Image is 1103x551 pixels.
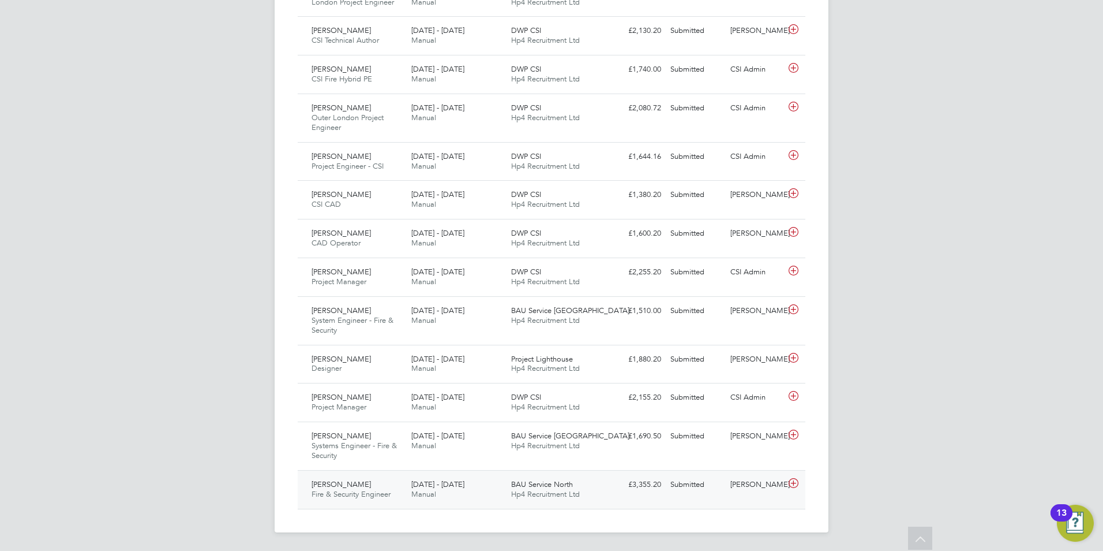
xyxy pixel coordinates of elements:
[411,103,464,113] span: [DATE] - [DATE]
[312,354,371,364] span: [PERSON_NAME]
[666,224,726,243] div: Submitted
[411,113,436,122] span: Manual
[606,475,666,494] div: £3,355.20
[411,189,464,199] span: [DATE] - [DATE]
[312,402,366,412] span: Project Manager
[511,64,541,74] span: DWP CSI
[312,74,372,84] span: CSI Fire Hybrid PE
[726,147,786,166] div: CSI Admin
[511,199,580,209] span: Hp4 Recruitment Ltd
[666,263,726,282] div: Submitted
[1056,513,1067,528] div: 13
[411,35,436,45] span: Manual
[411,199,436,209] span: Manual
[411,25,464,35] span: [DATE] - [DATE]
[726,185,786,204] div: [PERSON_NAME]
[511,479,573,489] span: BAU Service North
[312,25,371,35] span: [PERSON_NAME]
[726,263,786,282] div: CSI Admin
[666,60,726,79] div: Submitted
[312,363,342,373] span: Designer
[511,392,541,402] span: DWP CSI
[726,21,786,40] div: [PERSON_NAME]
[511,228,541,238] span: DWP CSI
[312,113,384,132] span: Outer London Project Engineer
[726,60,786,79] div: CSI Admin
[411,392,464,402] span: [DATE] - [DATE]
[312,277,366,286] span: Project Manager
[511,306,629,315] span: BAU Service [GEOGRAPHIC_DATA]
[606,427,666,446] div: £1,690.50
[411,161,436,171] span: Manual
[312,392,371,402] span: [PERSON_NAME]
[312,64,371,74] span: [PERSON_NAME]
[411,315,436,325] span: Manual
[411,238,436,248] span: Manual
[606,388,666,407] div: £2,155.20
[411,479,464,489] span: [DATE] - [DATE]
[411,228,464,238] span: [DATE] - [DATE]
[726,388,786,407] div: CSI Admin
[511,35,580,45] span: Hp4 Recruitment Ltd
[666,147,726,166] div: Submitted
[312,238,361,248] span: CAD Operator
[411,363,436,373] span: Manual
[511,431,629,441] span: BAU Service [GEOGRAPHIC_DATA]
[606,60,666,79] div: £1,740.00
[312,489,391,499] span: Fire & Security Engineer
[312,151,371,161] span: [PERSON_NAME]
[312,315,393,335] span: System Engineer - Fire & Security
[312,103,371,113] span: [PERSON_NAME]
[606,224,666,243] div: £1,600.20
[666,99,726,118] div: Submitted
[1057,505,1094,542] button: Open Resource Center, 13 new notifications
[511,161,580,171] span: Hp4 Recruitment Ltd
[666,21,726,40] div: Submitted
[511,267,541,277] span: DWP CSI
[606,99,666,118] div: £2,080.72
[312,441,397,460] span: Systems Engineer - Fire & Security
[312,479,371,489] span: [PERSON_NAME]
[411,306,464,315] span: [DATE] - [DATE]
[511,441,580,451] span: Hp4 Recruitment Ltd
[666,427,726,446] div: Submitted
[726,224,786,243] div: [PERSON_NAME]
[411,74,436,84] span: Manual
[606,263,666,282] div: £2,255.20
[726,301,786,321] div: [PERSON_NAME]
[666,185,726,204] div: Submitted
[411,402,436,412] span: Manual
[312,199,341,209] span: CSI CAD
[511,277,580,286] span: Hp4 Recruitment Ltd
[666,475,726,494] div: Submitted
[666,350,726,369] div: Submitted
[511,354,573,364] span: Project Lighthouse
[411,431,464,441] span: [DATE] - [DATE]
[511,315,580,325] span: Hp4 Recruitment Ltd
[726,427,786,446] div: [PERSON_NAME]
[411,354,464,364] span: [DATE] - [DATE]
[312,189,371,199] span: [PERSON_NAME]
[511,402,580,412] span: Hp4 Recruitment Ltd
[411,277,436,286] span: Manual
[312,161,384,171] span: Project Engineer - CSI
[411,489,436,499] span: Manual
[312,306,371,315] span: [PERSON_NAME]
[511,363,580,373] span: Hp4 Recruitment Ltd
[511,113,580,122] span: Hp4 Recruitment Ltd
[312,228,371,238] span: [PERSON_NAME]
[726,475,786,494] div: [PERSON_NAME]
[312,431,371,441] span: [PERSON_NAME]
[411,267,464,277] span: [DATE] - [DATE]
[606,301,666,321] div: £1,510.00
[511,151,541,161] span: DWP CSI
[666,301,726,321] div: Submitted
[606,21,666,40] div: £2,130.20
[606,185,666,204] div: £1,380.20
[606,350,666,369] div: £1,880.20
[726,350,786,369] div: [PERSON_NAME]
[511,74,580,84] span: Hp4 Recruitment Ltd
[666,388,726,407] div: Submitted
[411,64,464,74] span: [DATE] - [DATE]
[511,489,580,499] span: Hp4 Recruitment Ltd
